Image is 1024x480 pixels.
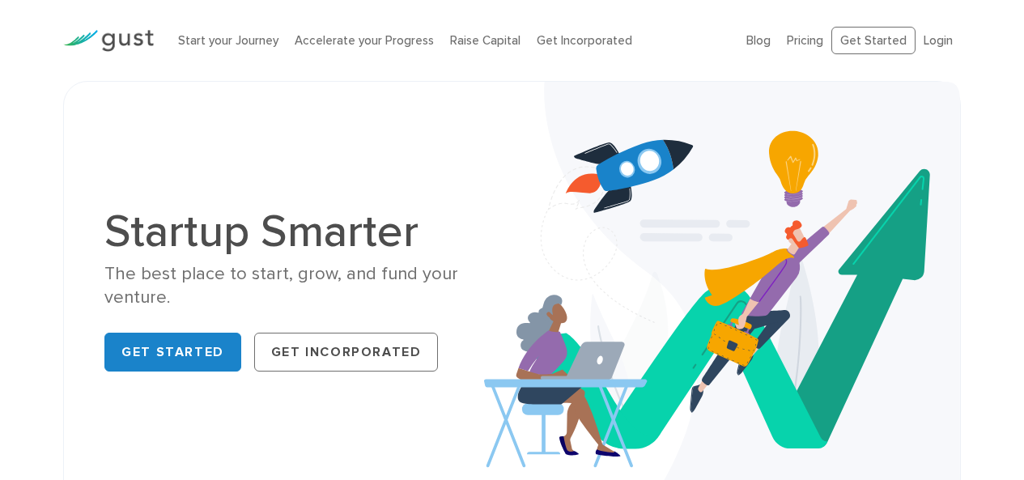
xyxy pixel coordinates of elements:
a: Get Incorporated [537,33,632,48]
a: Start your Journey [178,33,278,48]
a: Login [924,33,953,48]
a: Get Started [104,333,241,372]
h1: Startup Smarter [104,209,499,254]
a: Accelerate your Progress [295,33,434,48]
a: Get Incorporated [254,333,439,372]
img: Gust Logo [63,30,154,52]
a: Get Started [831,27,916,55]
a: Raise Capital [450,33,520,48]
a: Pricing [787,33,823,48]
a: Blog [746,33,771,48]
div: The best place to start, grow, and fund your venture. [104,262,499,310]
